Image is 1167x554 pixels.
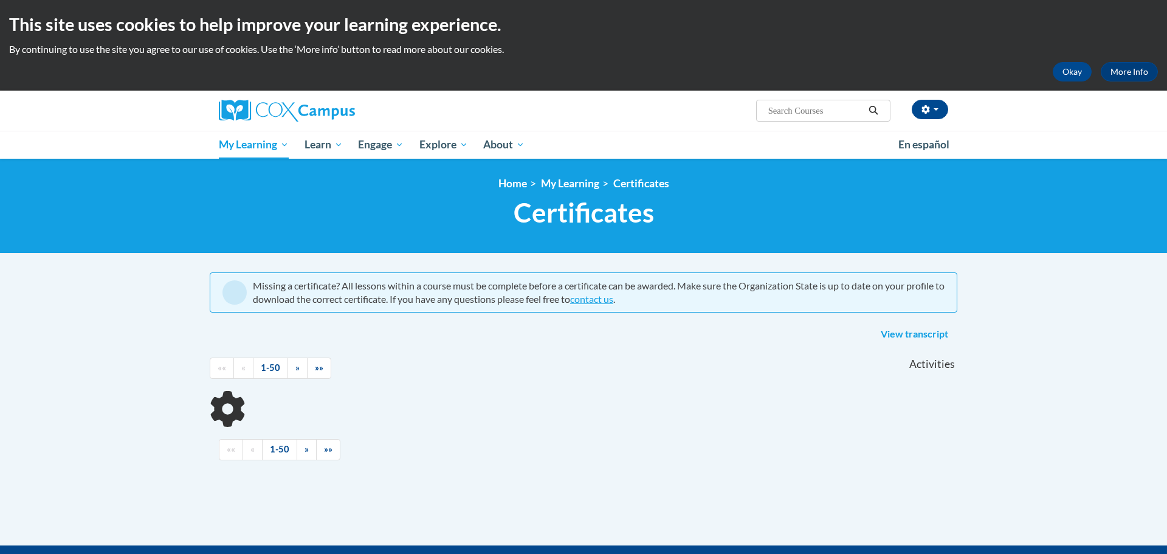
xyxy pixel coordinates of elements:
a: 1-50 [253,358,288,379]
a: Certificates [613,177,669,190]
div: Main menu [201,131,966,159]
a: Begining [210,358,234,379]
a: View transcript [872,325,957,344]
a: Previous [233,358,253,379]
span: About [483,137,525,152]
a: My Learning [541,177,599,190]
a: My Learning [211,131,297,159]
button: Account Settings [912,100,948,119]
p: By continuing to use the site you agree to our use of cookies. Use the ‘More info’ button to read... [9,43,1158,56]
button: Okay [1053,62,1092,81]
a: More Info [1101,62,1158,81]
span: » [305,444,309,454]
span: « [241,362,246,373]
span: Engage [358,137,404,152]
input: Search Courses [767,103,864,118]
span: «« [227,444,235,454]
span: » [295,362,300,373]
button: Search [864,103,883,118]
a: En español [890,132,957,158]
a: Begining [219,439,243,460]
span: «« [218,362,226,373]
span: »» [315,362,323,373]
img: Cox Campus [219,100,355,122]
span: Activities [909,358,955,371]
span: Certificates [514,196,654,229]
a: Cox Campus [219,100,450,122]
span: My Learning [219,137,289,152]
a: 1-50 [262,439,297,460]
div: Missing a certificate? All lessons within a course must be complete before a certificate can be a... [253,279,945,306]
a: End [316,439,340,460]
a: About [476,131,533,159]
a: Previous [243,439,263,460]
a: Next [297,439,317,460]
a: Home [498,177,527,190]
span: »» [324,444,332,454]
a: End [307,358,331,379]
span: « [250,444,255,454]
span: En español [898,138,949,151]
h2: This site uses cookies to help improve your learning experience. [9,12,1158,36]
a: Engage [350,131,411,159]
span: Explore [419,137,468,152]
a: contact us [570,293,613,305]
a: Next [287,358,308,379]
a: Explore [411,131,476,159]
a: Learn [297,131,351,159]
span: Learn [305,137,343,152]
